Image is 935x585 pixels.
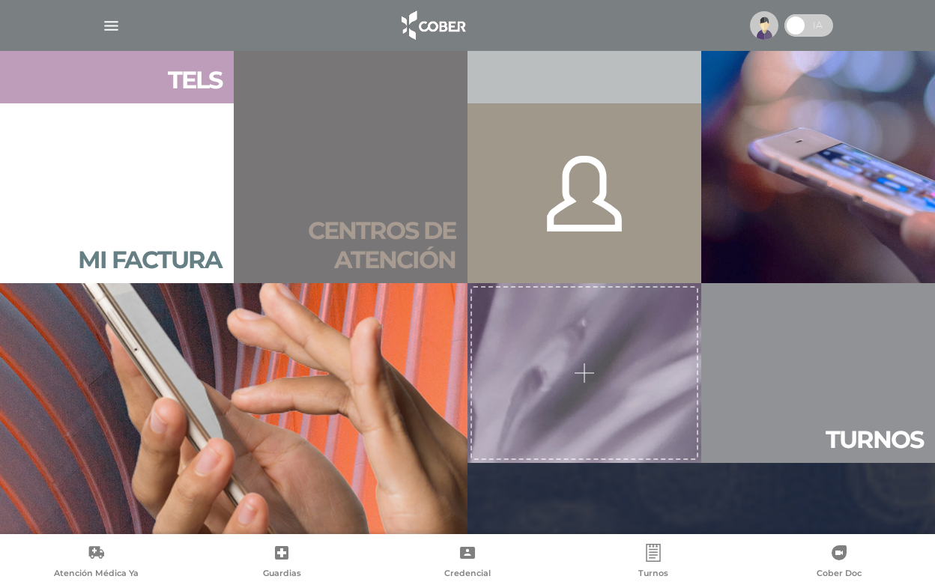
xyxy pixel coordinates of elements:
[189,544,375,582] a: Guardias
[393,7,472,43] img: logo_cober_home-white.png
[560,544,746,582] a: Turnos
[78,246,222,274] h2: Mi factura
[746,544,932,582] a: Cober Doc
[102,16,121,35] img: Cober_menu-lines-white.svg
[750,11,778,40] img: profile-placeholder.svg
[263,568,301,581] span: Guardias
[246,216,456,274] h2: Centros de atención
[817,568,862,581] span: Cober Doc
[826,425,923,454] h2: Tur nos
[54,568,139,581] span: Atención Médica Ya
[375,544,560,582] a: Credencial
[444,568,491,581] span: Credencial
[638,568,668,581] span: Turnos
[168,66,222,94] h2: Tels
[701,283,935,463] a: Turnos
[3,544,189,582] a: Atención Médica Ya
